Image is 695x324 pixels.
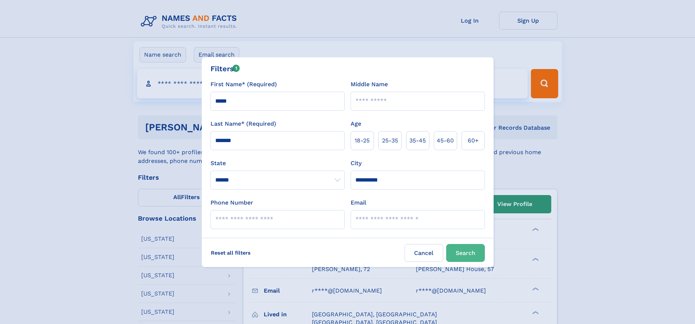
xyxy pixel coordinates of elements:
[468,136,479,145] span: 60+
[351,80,388,89] label: Middle Name
[351,159,362,168] label: City
[211,159,345,168] label: State
[355,136,370,145] span: 18‑25
[382,136,398,145] span: 25‑35
[211,80,277,89] label: First Name* (Required)
[409,136,426,145] span: 35‑45
[437,136,454,145] span: 45‑60
[211,198,253,207] label: Phone Number
[206,244,255,262] label: Reset all filters
[211,63,240,74] div: Filters
[446,244,485,262] button: Search
[405,244,443,262] label: Cancel
[351,198,366,207] label: Email
[211,119,276,128] label: Last Name* (Required)
[351,119,361,128] label: Age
